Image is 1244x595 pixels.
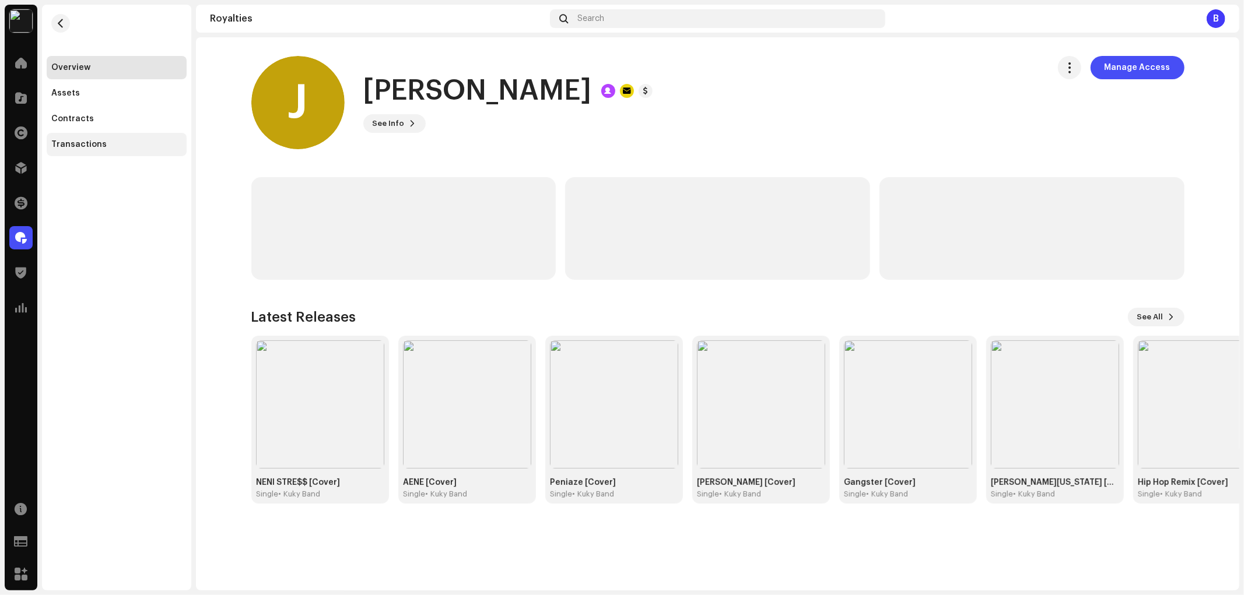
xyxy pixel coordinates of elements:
img: 4134ea8a-e461-4e58-a8a1-c92fb3363d02 [844,340,972,469]
div: J [251,56,345,149]
div: Single [550,490,572,499]
h1: [PERSON_NAME] [363,72,592,110]
div: • Kuky Band [572,490,614,499]
img: 06451af8-97e4-47f9-828a-2c7729b42d5f [697,340,825,469]
re-m-nav-item: Transactions [47,133,187,156]
div: Single [256,490,278,499]
button: Manage Access [1091,56,1185,79]
re-m-nav-item: Assets [47,82,187,105]
div: Single [1138,490,1160,499]
div: • Kuky Band [425,490,467,499]
button: See All [1128,308,1185,326]
div: Peniaze [Cover] [550,478,678,487]
div: Single [991,490,1013,499]
div: Contracts [51,114,94,124]
span: Search [577,14,604,23]
div: NENI STRE$$ [Cover] [256,478,384,487]
div: Single [697,490,719,499]
div: B [1207,9,1225,28]
span: See All [1137,305,1164,329]
div: [PERSON_NAME][US_STATE] [Cover] [991,478,1119,487]
div: Overview [51,63,90,72]
div: • Kuky Band [1013,490,1055,499]
img: 87673747-9ce7-436b-aed6-70e10163a7f0 [9,9,33,33]
div: • Kuky Band [866,490,908,499]
div: • Kuky Band [1160,490,1202,499]
button: See Info [363,114,426,133]
img: be2af40e-7c72-454e-871f-b4a0aaa4e416 [991,340,1119,469]
div: • Kuky Band [719,490,761,499]
div: Single [844,490,866,499]
div: Assets [51,89,80,98]
div: Single [403,490,425,499]
img: ac4e925c-f6fe-4112-8505-c059af713b93 [550,340,678,469]
span: See Info [373,112,405,135]
div: Transactions [51,140,107,149]
img: 7147f24b-24ac-499b-a04f-da9d9763fe13 [403,340,531,469]
re-m-nav-item: Overview [47,56,187,79]
div: AENE [Cover] [403,478,531,487]
span: Manage Access [1105,56,1171,79]
div: • Kuky Band [278,490,320,499]
div: Gangster [Cover] [844,478,972,487]
img: 58e217d4-2230-421f-8f54-204c616d3ba2 [256,340,384,469]
h3: Latest Releases [251,308,356,326]
re-m-nav-item: Contracts [47,107,187,131]
div: [PERSON_NAME] [Cover] [697,478,825,487]
div: Royalties [210,14,545,23]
